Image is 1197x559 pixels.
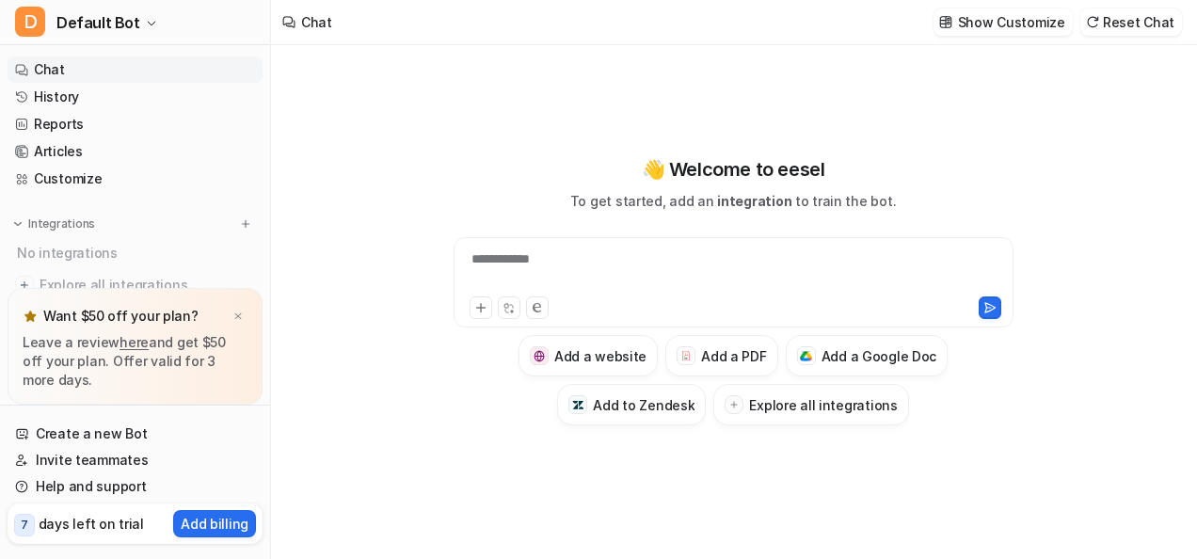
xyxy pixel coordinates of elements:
button: Show Customize [934,8,1073,36]
p: 👋 Welcome to eesel [642,155,825,184]
span: D [15,7,45,37]
h3: Add a Google Doc [822,346,937,366]
span: Explore all integrations [40,270,255,300]
h3: Add a PDF [701,346,766,366]
img: x [232,311,244,323]
a: Invite teammates [8,447,263,473]
button: Explore all integrations [713,384,908,425]
button: Reset Chat [1080,8,1182,36]
p: Add billing [181,514,248,534]
p: Leave a review and get $50 off your plan. Offer valid for 3 more days. [23,333,247,390]
h3: Explore all integrations [749,395,897,415]
p: 7 [21,517,28,534]
button: Add a websiteAdd a website [519,335,658,376]
img: Add a PDF [680,350,693,361]
a: here [120,334,149,350]
p: Show Customize [958,12,1065,32]
a: Explore all integrations [8,272,263,298]
img: reset [1086,15,1099,29]
button: Add to ZendeskAdd to Zendesk [557,384,706,425]
p: To get started, add an to train the bot. [570,191,896,211]
button: Integrations [8,215,101,233]
img: Add to Zendesk [572,399,584,411]
a: Customize [8,166,263,192]
img: explore all integrations [15,276,34,295]
h3: Add to Zendesk [593,395,694,415]
img: expand menu [11,217,24,231]
span: Default Bot [56,9,140,36]
h3: Add a website [554,346,646,366]
p: days left on trial [39,514,144,534]
a: Articles [8,138,263,165]
button: Add billing [173,510,256,537]
a: Chat [8,56,263,83]
p: Integrations [28,216,95,232]
img: menu_add.svg [239,217,252,231]
button: Add a Google DocAdd a Google Doc [786,335,949,376]
img: Add a Google Doc [800,351,812,362]
p: Want $50 off your plan? [43,307,199,326]
a: Create a new Bot [8,421,263,447]
img: star [23,309,38,324]
img: Add a website [534,350,546,362]
div: No integrations [11,237,263,268]
button: Add a PDFAdd a PDF [665,335,777,376]
a: History [8,84,263,110]
span: integration [717,193,791,209]
a: Reports [8,111,263,137]
div: Chat [301,12,332,32]
img: customize [939,15,952,29]
a: Help and support [8,473,263,500]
